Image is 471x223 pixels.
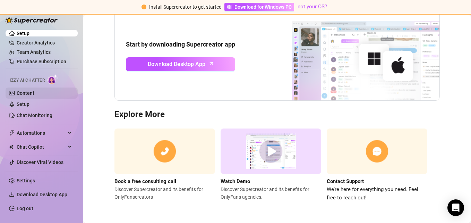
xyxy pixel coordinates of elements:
[10,77,45,84] span: Izzy AI Chatter
[266,10,439,101] img: download app
[149,4,222,10] span: Install Supercreator to get started
[17,101,29,107] a: Setup
[327,178,364,184] strong: Contact Support
[221,129,321,174] img: supercreator demo
[126,41,235,48] strong: Start by downloading Supercreator app
[17,31,29,36] a: Setup
[221,178,250,184] strong: Watch Demo
[48,74,58,84] img: AI Chatter
[126,57,235,71] a: Download Desktop Apparrow-up
[114,129,215,174] img: consulting call
[9,192,15,197] span: download
[114,109,440,120] h3: Explore More
[17,113,52,118] a: Chat Monitoring
[17,37,72,48] a: Creator Analytics
[114,178,176,184] strong: Book a free consulting call
[17,59,66,64] a: Purchase Subscription
[447,199,464,216] div: Open Intercom Messenger
[142,5,146,9] span: exclamation-circle
[221,129,321,202] a: Watch DemoDiscover Supercreator and its benefits for OnlyFans agencies.
[9,130,15,136] span: thunderbolt
[327,129,427,174] img: contact support
[114,185,215,201] span: Discover Supercreator and its benefits for OnlyFans creators
[17,90,34,96] a: Content
[17,49,51,55] a: Team Analytics
[17,178,35,183] a: Settings
[17,127,66,139] span: Automations
[234,3,292,11] span: Download for Windows PC
[221,185,321,201] span: Discover Supercreator and its benefits for OnlyFans agencies.
[6,17,58,24] img: logo-BBDzfeDw.svg
[207,60,215,68] span: arrow-up
[17,141,66,152] span: Chat Copilot
[9,144,14,149] img: Chat Copilot
[17,159,63,165] a: Discover Viral Videos
[327,185,427,202] span: We’re here for everything you need. Feel free to reach out!
[148,60,205,68] span: Download Desktop App
[114,129,215,202] a: Book a free consulting callDiscover Supercreator and its benefits for OnlyFanscreators
[227,5,232,9] span: windows
[298,3,327,10] a: not your OS?
[224,3,294,11] a: Download for Windows PC
[17,192,67,197] span: Download Desktop App
[17,206,33,211] a: Log out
